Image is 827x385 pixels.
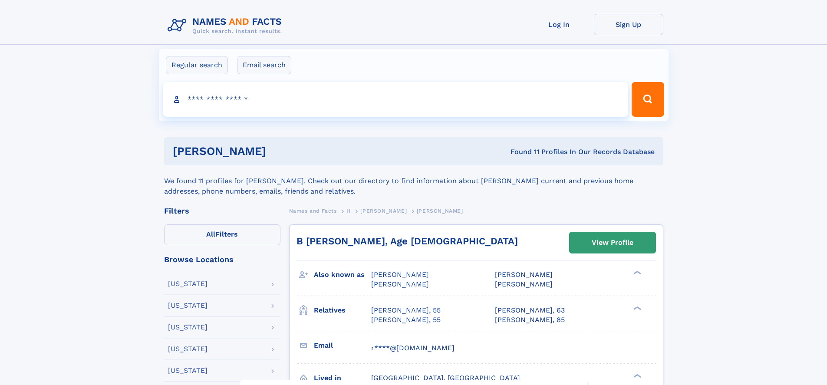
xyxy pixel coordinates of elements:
[570,232,656,253] a: View Profile
[371,374,520,382] span: [GEOGRAPHIC_DATA], [GEOGRAPHIC_DATA]
[164,224,280,245] label: Filters
[371,315,441,325] a: [PERSON_NAME], 55
[631,305,642,311] div: ❯
[237,56,291,74] label: Email search
[314,303,371,318] h3: Relatives
[371,280,429,288] span: [PERSON_NAME]
[164,14,289,37] img: Logo Names and Facts
[346,208,351,214] span: H
[346,205,351,216] a: H
[314,338,371,353] h3: Email
[166,56,228,74] label: Regular search
[289,205,337,216] a: Names and Facts
[632,82,664,117] button: Search Button
[168,367,208,374] div: [US_STATE]
[314,267,371,282] h3: Also known as
[297,236,518,247] a: B [PERSON_NAME], Age [DEMOGRAPHIC_DATA]
[495,306,565,315] a: [PERSON_NAME], 63
[206,230,215,238] span: All
[631,270,642,276] div: ❯
[495,280,553,288] span: [PERSON_NAME]
[371,306,441,315] a: [PERSON_NAME], 55
[168,346,208,352] div: [US_STATE]
[164,256,280,263] div: Browse Locations
[592,233,633,253] div: View Profile
[495,315,565,325] a: [PERSON_NAME], 85
[163,82,628,117] input: search input
[168,302,208,309] div: [US_STATE]
[388,147,655,157] div: Found 11 Profiles In Our Records Database
[495,270,553,279] span: [PERSON_NAME]
[168,324,208,331] div: [US_STATE]
[164,165,663,197] div: We found 11 profiles for [PERSON_NAME]. Check out our directory to find information about [PERSON...
[524,14,594,35] a: Log In
[594,14,663,35] a: Sign Up
[164,207,280,215] div: Filters
[417,208,463,214] span: [PERSON_NAME]
[168,280,208,287] div: [US_STATE]
[371,270,429,279] span: [PERSON_NAME]
[360,208,407,214] span: [PERSON_NAME]
[360,205,407,216] a: [PERSON_NAME]
[631,373,642,378] div: ❯
[173,146,389,157] h1: [PERSON_NAME]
